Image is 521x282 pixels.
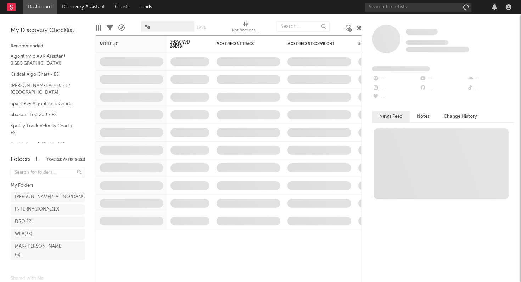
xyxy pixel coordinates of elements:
[467,84,514,93] div: --
[11,155,31,164] div: Folders
[15,230,32,238] div: WEA ( 35 )
[15,193,96,201] div: [PERSON_NAME]/LATINO/DANCE ( 38 )
[11,70,78,78] a: Critical Algo Chart / ES
[287,42,341,46] div: Most Recent Copyright
[232,27,260,35] div: Notifications (Artist)
[11,42,85,51] div: Recommended
[406,29,438,35] span: Some Artist
[11,204,85,215] a: INTERNACIONAL(19)
[11,52,78,67] a: Algorithmic A&R Assistant ([GEOGRAPHIC_DATA])
[15,242,65,259] div: MAR/[PERSON_NAME] ( 6 )
[406,28,438,35] a: Some Artist
[419,74,466,84] div: --
[11,241,85,260] a: MAR/[PERSON_NAME](6)
[11,168,85,178] input: Search for folders...
[372,84,419,93] div: --
[118,18,125,38] div: A&R Pipeline
[232,18,260,38] div: Notifications (Artist)
[96,18,101,38] div: Edit Columns
[11,122,78,137] a: Spotify Track Velocity Chart / ES
[107,18,113,38] div: Filters
[410,111,437,122] button: Notes
[11,27,85,35] div: My Discovery Checklist
[11,140,78,148] a: Spotify Search Virality / ES
[11,217,85,227] a: DRO(12)
[11,111,78,119] a: Shazam Top 200 / ES
[276,21,330,32] input: Search...
[419,84,466,93] div: --
[11,192,85,202] a: [PERSON_NAME]/LATINO/DANCE(38)
[170,40,199,48] span: 7-Day Fans Added
[11,229,85,240] a: WEA(35)
[372,111,410,122] button: News Feed
[437,111,484,122] button: Change History
[46,158,85,161] button: Tracked Artists(121)
[197,25,206,29] button: Save
[100,42,153,46] div: Artist
[11,182,85,190] div: My Folders
[406,40,448,45] span: Tracking Since: [DATE]
[372,93,419,102] div: --
[372,74,419,84] div: --
[372,66,430,71] span: Fans Added by Platform
[358,42,411,46] div: Spotify Monthly Listeners
[467,74,514,84] div: --
[15,205,60,214] div: INTERNACIONAL ( 19 )
[217,42,270,46] div: Most Recent Track
[406,47,469,52] span: 0 fans last week
[365,3,471,12] input: Search for artists
[11,82,78,96] a: [PERSON_NAME] Assistant / [GEOGRAPHIC_DATA]
[15,218,33,226] div: DRO ( 12 )
[11,100,78,108] a: Spain Key Algorithmic Charts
